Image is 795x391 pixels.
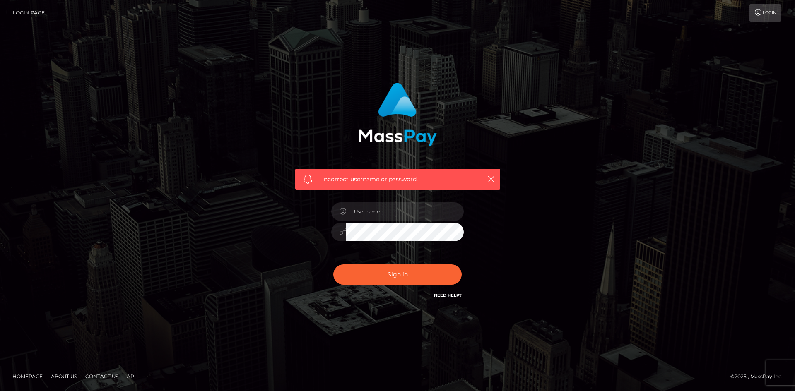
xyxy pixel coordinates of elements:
[322,175,473,184] span: Incorrect username or password.
[123,370,139,383] a: API
[434,293,462,298] a: Need Help?
[730,372,789,381] div: © 2025 , MassPay Inc.
[82,370,122,383] a: Contact Us
[48,370,80,383] a: About Us
[9,370,46,383] a: Homepage
[13,4,45,22] a: Login Page
[346,202,464,221] input: Username...
[749,4,781,22] a: Login
[333,264,462,285] button: Sign in
[358,83,437,146] img: MassPay Login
